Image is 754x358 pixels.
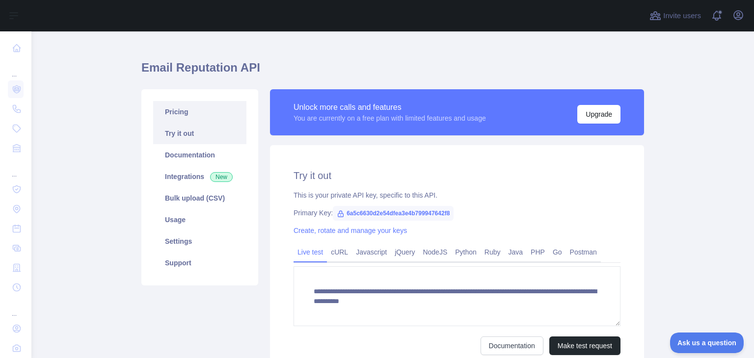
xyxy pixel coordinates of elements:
a: Bulk upload (CSV) [153,187,246,209]
div: ... [8,298,24,318]
a: Create, rotate and manage your keys [294,227,407,234]
span: 6a5c6630d2e54dfea3e4b799947642f8 [333,206,454,221]
div: This is your private API key, specific to this API. [294,190,620,200]
div: ... [8,59,24,78]
div: Primary Key: [294,208,620,218]
span: Invite users [663,10,701,22]
a: Python [451,244,481,260]
h2: Try it out [294,169,620,182]
a: jQuery [391,244,419,260]
div: Unlock more calls and features [294,102,486,113]
a: Documentation [153,144,246,166]
a: Documentation [481,336,543,355]
button: Upgrade [577,105,620,124]
h1: Email Reputation API [141,60,644,83]
div: You are currently on a free plan with limited features and usage [294,113,486,123]
a: Java [505,244,527,260]
a: Try it out [153,123,246,144]
a: Javascript [352,244,391,260]
a: Usage [153,209,246,230]
button: Make test request [549,336,620,355]
a: Postman [566,244,601,260]
a: Support [153,252,246,274]
a: Live test [294,244,327,260]
a: Integrations New [153,166,246,187]
a: Pricing [153,101,246,123]
a: PHP [527,244,549,260]
a: Ruby [481,244,505,260]
a: Go [549,244,566,260]
a: cURL [327,244,352,260]
a: Settings [153,230,246,252]
a: NodeJS [419,244,451,260]
button: Invite users [647,8,703,24]
span: New [210,172,233,182]
div: ... [8,159,24,179]
iframe: Toggle Customer Support [670,332,744,353]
